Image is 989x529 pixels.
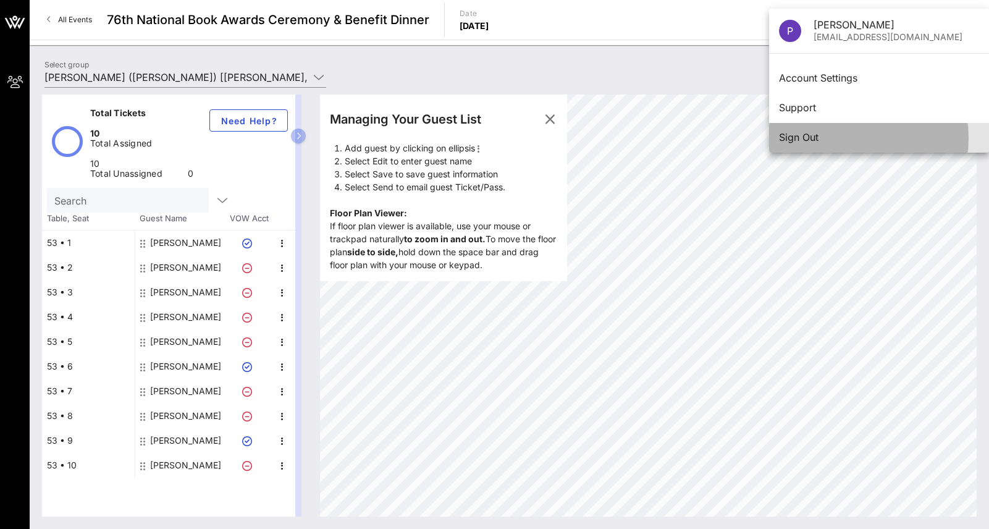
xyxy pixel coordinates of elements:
[345,142,557,154] li: Add guest by clicking on ellipsis
[40,10,99,30] a: All Events
[150,231,221,255] div: Fiona Rudin
[330,208,407,218] b: Floor Plan Viewer:
[345,180,557,193] li: Select Send to email guest Ticket/Pass.
[779,102,979,114] div: Support
[320,95,567,281] div: If floor plan viewer is available, use your mouse or trackpad naturally To move the floor plan ho...
[814,19,979,31] div: [PERSON_NAME]
[150,453,221,478] div: Tom Kirdahy
[150,305,221,329] div: Katherine D'Albert
[42,213,135,225] span: Table, Seat
[330,110,481,129] div: Managing Your Guest List
[150,379,221,404] div: Michael Rosenberg
[227,213,271,225] span: VOW Acct
[42,329,135,354] div: 53 • 5
[42,280,135,305] div: 53 • 3
[42,379,135,404] div: 53 • 7
[42,453,135,478] div: 53 • 10
[58,15,92,24] span: All Events
[345,154,557,167] li: Select Edit to enter guest name
[347,247,398,257] strong: side to side,
[42,305,135,329] div: 53 • 4
[42,404,135,428] div: 53 • 8
[90,127,197,140] div: 10
[787,25,793,37] span: P
[150,280,221,305] div: Richard D'Albert
[42,231,135,255] div: 53 • 1
[44,60,89,69] label: Select group
[150,354,221,379] div: David Richards
[150,329,221,354] div: Carrie Casseelman
[90,158,197,170] div: 10
[42,354,135,379] div: 53 • 6
[209,109,288,132] button: Need Help?
[404,234,486,244] strong: to zoom in and out.
[150,404,221,428] div: Martha Nelson
[107,11,429,29] span: 76th National Book Awards Ceremony & Benefit Dinner
[460,7,489,20] p: Date
[90,107,183,122] div: Total Tickets
[42,255,135,280] div: 53 • 2
[188,167,197,183] div: 0
[150,255,221,280] div: Frank Byrne
[135,213,227,225] span: Guest Name
[779,72,979,84] div: Account Settings
[814,32,979,43] div: [EMAIL_ADDRESS][DOMAIN_NAME]
[779,132,979,143] div: Sign Out
[150,428,221,453] div: Peggy Koenig
[42,428,135,453] div: 53 • 9
[220,116,277,126] span: Need Help?
[345,167,557,180] li: Select Save to save guest information
[460,20,489,32] p: [DATE]
[90,167,183,183] div: Total Unassigned
[90,137,183,153] div: Total Assigned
